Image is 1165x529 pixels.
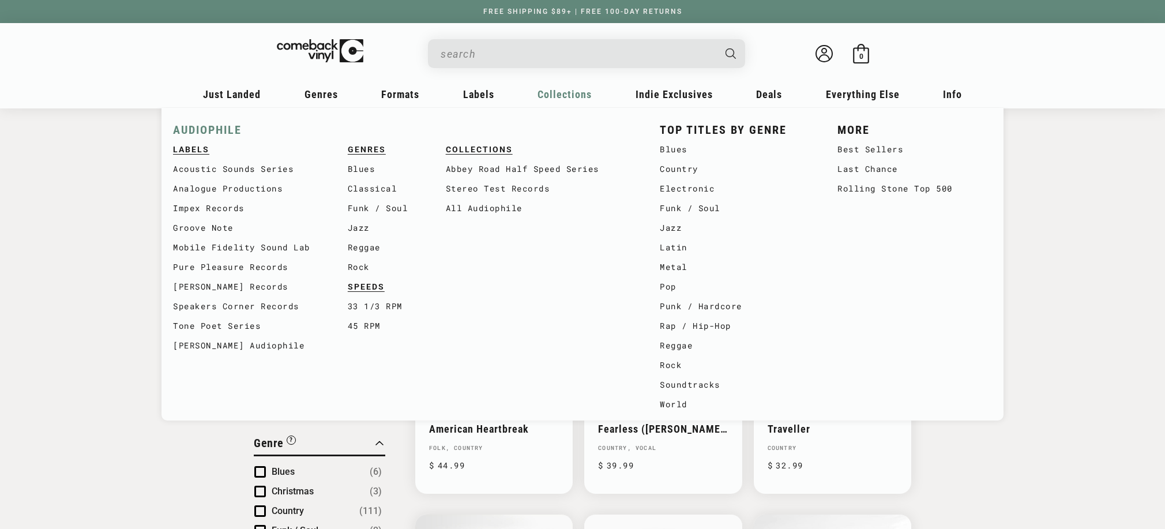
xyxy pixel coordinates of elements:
a: Jazz [348,218,446,238]
span: Labels [463,88,494,100]
a: Stereo Test Records [446,179,637,198]
a: [PERSON_NAME] Records [173,277,348,297]
span: Formats [381,88,419,100]
a: Funk / Soul [348,198,446,218]
a: Impex Records [173,198,348,218]
button: Search [716,39,747,68]
span: Number of products: (3) [370,485,382,498]
a: Electronic [660,179,814,198]
a: Country [660,159,814,179]
a: [PERSON_NAME] Audiophile [173,336,348,355]
span: Genres [305,88,338,100]
span: Number of products: (111) [359,504,382,518]
a: Reggae [348,238,446,257]
a: FREE SHIPPING $89+ | FREE 100-DAY RETURNS [472,7,694,16]
a: Blues [348,159,446,179]
a: Classical [348,179,446,198]
a: Punk / Hardcore [660,297,814,316]
span: Genre [254,436,284,450]
a: Jazz [660,218,814,238]
a: Best Sellers [837,140,992,159]
span: Just Landed [203,88,261,100]
a: American Heartbreak [429,423,559,435]
span: Number of products: (6) [370,465,382,479]
a: Tone Poet Series [173,316,348,336]
a: Reggae [660,336,814,355]
a: Acoustic Sounds Series [173,159,348,179]
a: Rock [348,257,446,277]
a: Traveller [768,423,897,435]
span: 0 [859,52,863,61]
span: Deals [756,88,782,100]
a: All Audiophile [446,198,637,218]
a: Fearless ([PERSON_NAME] Version) [598,423,728,435]
button: Filter by Genre [254,434,296,455]
a: Funk / Soul [660,198,814,218]
input: When autocomplete results are available use up and down arrows to review and enter to select [441,42,714,66]
a: Analogue Productions [173,179,348,198]
span: Country [272,505,304,516]
a: Mobile Fidelity Sound Lab [173,238,348,257]
a: Latin [660,238,814,257]
a: Rolling Stone Top 500 [837,179,992,198]
a: Soundtracks [660,375,814,395]
a: Groove Note [173,218,348,238]
a: Rock [660,355,814,375]
a: Pure Pleasure Records [173,257,348,277]
a: 45 RPM [348,316,446,336]
a: Metal [660,257,814,277]
span: Blues [272,466,295,477]
a: AUDIOPHILE [173,121,637,140]
a: Rap / Hip-Hop [660,316,814,336]
a: World [660,395,814,414]
span: Christmas [272,486,314,497]
span: Indie Exclusives [636,88,713,100]
a: Pop [660,277,814,297]
a: Blues [660,140,814,159]
span: Collections [538,88,592,100]
a: 33 1/3 RPM [348,297,446,316]
a: Abbey Road Half Speed Series [446,159,637,179]
div: Search [428,39,745,68]
a: Last Chance [837,159,992,179]
a: Speakers Corner Records [173,297,348,316]
span: Info [943,88,962,100]
span: Everything Else [826,88,900,100]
